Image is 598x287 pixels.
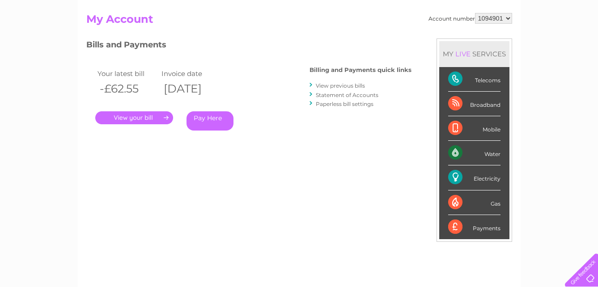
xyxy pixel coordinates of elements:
div: Mobile [448,116,500,141]
h3: Bills and Payments [86,38,411,54]
a: Water [441,38,458,45]
div: LIVE [454,50,472,58]
div: Broadband [448,92,500,116]
a: Pay Here [187,111,233,131]
div: Payments [448,215,500,239]
a: View previous bills [316,82,365,89]
th: -£62.55 [95,80,160,98]
h2: My Account [86,13,512,30]
img: logo.png [21,23,67,51]
a: Statement of Accounts [316,92,378,98]
td: Invoice date [159,68,224,80]
a: Telecoms [488,38,515,45]
div: Telecoms [448,67,500,92]
td: Your latest bill [95,68,160,80]
a: 0333 014 3131 [429,4,491,16]
a: Energy [463,38,483,45]
div: Gas [448,190,500,215]
a: Blog [520,38,533,45]
h4: Billing and Payments quick links [310,67,411,73]
a: . [95,111,173,124]
a: Log out [568,38,590,45]
a: Contact [539,38,560,45]
a: Paperless bill settings [316,101,373,107]
div: Water [448,141,500,165]
div: Electricity [448,165,500,190]
div: MY SERVICES [439,41,509,67]
th: [DATE] [159,80,224,98]
div: Clear Business is a trading name of Verastar Limited (registered in [GEOGRAPHIC_DATA] No. 3667643... [88,5,511,43]
div: Account number [428,13,512,24]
